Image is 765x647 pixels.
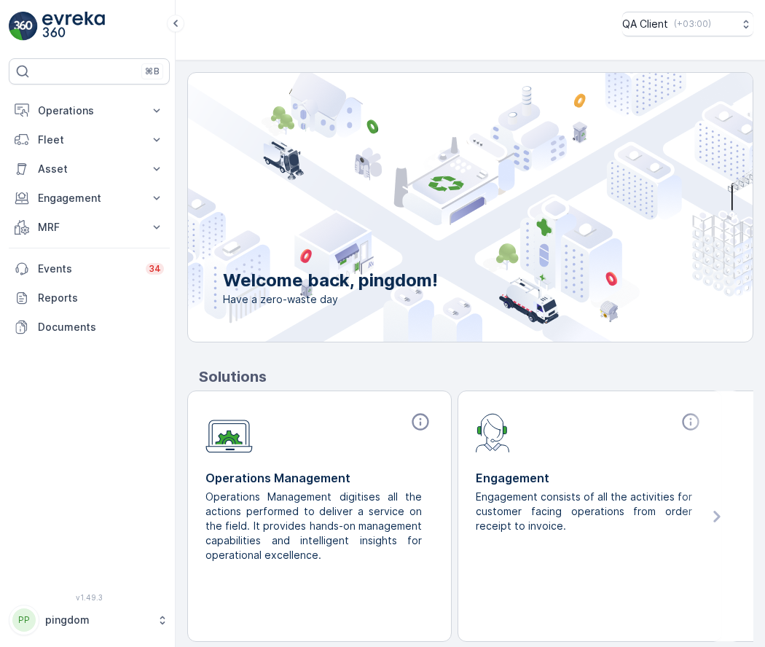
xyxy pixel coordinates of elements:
[205,469,433,487] p: Operations Management
[38,320,164,334] p: Documents
[223,269,438,292] p: Welcome back, pingdom!
[9,254,170,283] a: Events34
[38,220,141,235] p: MRF
[9,154,170,184] button: Asset
[622,12,753,36] button: QA Client(+03:00)
[223,292,438,307] span: Have a zero-waste day
[9,605,170,635] button: PPpingdom
[205,412,253,453] img: module-icon
[9,283,170,313] a: Reports
[38,133,141,147] p: Fleet
[9,313,170,342] a: Documents
[674,18,711,30] p: ( +03:00 )
[38,103,141,118] p: Operations
[45,613,149,627] p: pingdom
[38,191,141,205] p: Engagement
[145,66,160,77] p: ⌘B
[149,263,161,275] p: 34
[9,12,38,41] img: logo
[122,73,753,342] img: city illustration
[476,412,510,452] img: module-icon
[38,262,137,276] p: Events
[476,469,704,487] p: Engagement
[38,291,164,305] p: Reports
[9,213,170,242] button: MRF
[476,490,692,533] p: Engagement consists of all the activities for customer facing operations from order receipt to in...
[9,96,170,125] button: Operations
[199,366,753,388] p: Solutions
[12,608,36,632] div: PP
[9,184,170,213] button: Engagement
[9,593,170,602] span: v 1.49.3
[42,12,105,41] img: logo_light-DOdMpM7g.png
[9,125,170,154] button: Fleet
[622,17,668,31] p: QA Client
[38,162,141,176] p: Asset
[205,490,422,562] p: Operations Management digitises all the actions performed to deliver a service on the field. It p...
